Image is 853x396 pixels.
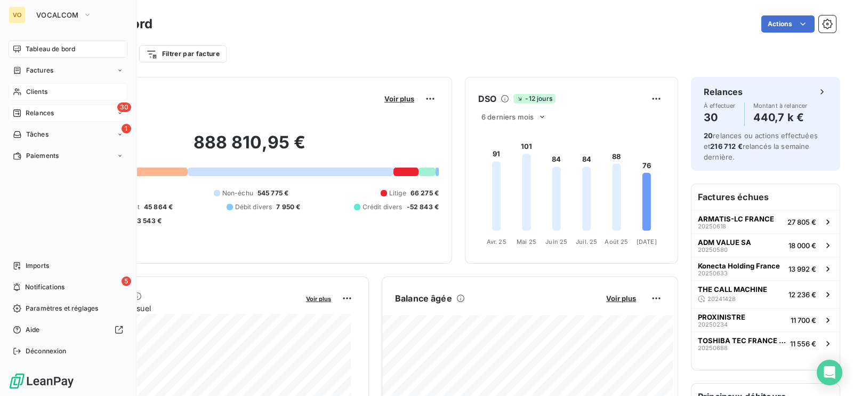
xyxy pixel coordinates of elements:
[235,202,272,212] span: Débit divers
[605,238,628,245] tspan: Août 25
[9,6,26,23] div: VO
[26,151,59,161] span: Paiements
[576,238,597,245] tspan: Juil. 25
[117,102,131,112] span: 30
[704,85,743,98] h6: Relances
[788,241,816,250] span: 18 000 €
[691,233,840,257] button: ADM VALUE SA2025058018 000 €
[545,238,567,245] tspan: Juin 25
[704,131,713,140] span: 20
[60,303,299,314] span: Chiffre d'affaires mensuel
[691,257,840,280] button: Konecta Holding France2025063313 992 €
[26,261,49,271] span: Imports
[257,188,288,198] span: 545 775 €
[26,44,75,54] span: Tableau de bord
[817,360,842,385] div: Open Intercom Messenger
[788,290,816,299] span: 12 236 €
[698,247,728,253] span: 20250580
[303,294,334,303] button: Voir plus
[26,304,98,313] span: Paramètres et réglages
[411,188,439,198] span: 66 275 €
[704,131,818,161] span: relances ou actions effectuées et relancés la semaine dernière.
[691,308,840,331] button: PROXINISTRE2025023411 700 €
[487,238,506,245] tspan: Avr. 25
[9,373,75,390] img: Logo LeanPay
[788,265,816,273] span: 13 992 €
[26,325,40,335] span: Aide
[691,210,840,233] button: ARMATIS-LC FRANCE2025061827 805 €
[25,282,65,292] span: Notifications
[384,94,414,103] span: Voir plus
[691,280,840,308] button: THE CALL MACHINE2024142812 236 €
[363,202,403,212] span: Crédit divers
[707,296,736,302] span: 20241428
[698,223,726,229] span: 20250618
[222,188,253,198] span: Non-échu
[407,202,439,212] span: -52 843 €
[698,345,728,351] span: 20250688
[791,316,816,324] span: 11 700 €
[26,346,67,356] span: Déconnexion
[704,102,736,109] span: À effectuer
[60,132,439,164] h2: 888 810,95 €
[276,202,300,212] span: 7 950 €
[139,45,227,62] button: Filtrer par facture
[790,339,816,348] span: 11 556 €
[753,102,808,109] span: Montant à relancer
[513,94,555,104] span: -12 jours
[389,188,406,198] span: Litige
[698,238,751,247] span: ADM VALUE SA
[691,331,840,355] button: TOSHIBA TEC FRANCE IMAGING SYSTEMS SA2025068811 556 €
[26,66,53,75] span: Factures
[381,94,417,104] button: Voir plus
[698,215,774,223] span: ARMATIS-LC FRANCE
[710,142,742,151] span: 216 712 €
[122,124,131,133] span: 1
[606,294,636,303] span: Voir plus
[698,313,745,321] span: PROXINISTRE
[698,336,786,345] span: TOSHIBA TEC FRANCE IMAGING SYSTEMS SA
[761,15,815,33] button: Actions
[134,216,162,226] span: -3 543 €
[306,295,331,303] span: Voir plus
[9,321,127,338] a: Aide
[36,11,79,19] span: VOCALCOM
[481,113,534,121] span: 6 derniers mois
[698,321,728,328] span: 20250234
[637,238,657,245] tspan: [DATE]
[691,184,840,210] h6: Factures échues
[698,270,728,276] span: 20250633
[603,294,639,303] button: Voir plus
[122,276,131,286] span: 5
[26,87,47,97] span: Clients
[787,218,816,226] span: 27 805 €
[517,238,536,245] tspan: Mai 25
[698,285,767,294] span: THE CALL MACHINE
[144,202,173,212] span: 45 864 €
[753,109,808,126] h4: 440,7 k €
[26,108,54,118] span: Relances
[698,262,780,270] span: Konecta Holding France
[478,92,496,105] h6: DSO
[26,130,49,139] span: Tâches
[395,292,452,305] h6: Balance âgée
[704,109,736,126] h4: 30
